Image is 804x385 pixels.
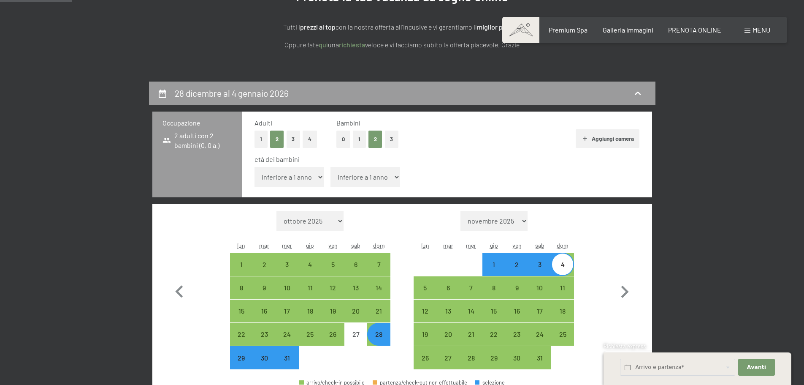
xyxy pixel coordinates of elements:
[552,308,573,329] div: 18
[367,323,390,346] div: Sun Dec 28 2025
[528,346,551,369] div: Sat Jan 31 2026
[345,308,366,329] div: 20
[668,26,721,34] a: PRENOTA ONLINE
[367,276,390,299] div: arrivo/check-in possibile
[300,261,321,282] div: 4
[230,300,253,322] div: Mon Dec 15 2025
[344,300,367,322] div: Sat Dec 20 2025
[230,323,253,346] div: arrivo/check-in possibile
[603,26,653,34] span: Galleria immagini
[276,253,298,276] div: Wed Dec 03 2025
[460,284,482,306] div: 7
[322,276,344,299] div: arrivo/check-in possibile
[414,355,436,376] div: 26
[483,308,504,329] div: 15
[414,323,436,346] div: Mon Jan 19 2026
[231,331,252,352] div: 22
[552,331,573,352] div: 25
[162,118,232,128] h3: Occupazione
[414,323,436,346] div: arrivo/check-in possibile
[747,363,766,371] span: Avanti
[253,346,276,369] div: arrivo/check-in non effettuabile
[319,41,328,49] a: quì
[368,131,382,148] button: 2
[344,276,367,299] div: Sat Dec 13 2025
[367,323,390,346] div: arrivo/check-in possibile
[345,331,366,352] div: 27
[505,346,528,369] div: Fri Jan 30 2026
[191,22,613,33] p: Tutti i con la nostra offerta all'incusive e vi garantiamo il !
[300,331,321,352] div: 25
[373,242,385,249] abbr: domenica
[483,284,504,306] div: 8
[344,323,367,346] div: Sat Dec 27 2025
[322,284,344,306] div: 12
[339,41,365,49] a: richiesta
[529,261,550,282] div: 3
[506,261,527,282] div: 2
[253,253,276,276] div: Tue Dec 02 2025
[551,276,574,299] div: arrivo/check-in possibile
[438,355,459,376] div: 27
[230,276,253,299] div: Mon Dec 08 2025
[482,276,505,299] div: Thu Jan 08 2026
[460,346,482,369] div: Wed Jan 28 2026
[254,131,268,148] button: 1
[276,331,298,352] div: 24
[299,253,322,276] div: Thu Dec 04 2025
[437,323,460,346] div: arrivo/check-in possibile
[437,323,460,346] div: Tue Jan 20 2026
[336,131,350,148] button: 0
[482,300,505,322] div: Thu Jan 15 2026
[276,261,298,282] div: 3
[460,323,482,346] div: Wed Jan 21 2026
[506,331,527,352] div: 23
[259,242,269,249] abbr: martedì
[551,253,574,276] div: arrivo/check-in possibile
[282,242,292,249] abbr: mercoledì
[300,284,321,306] div: 11
[276,308,298,329] div: 17
[460,355,482,376] div: 28
[276,355,298,376] div: 31
[482,300,505,322] div: arrivo/check-in possibile
[557,242,568,249] abbr: domenica
[299,276,322,299] div: arrivo/check-in possibile
[276,323,298,346] div: Wed Dec 24 2025
[303,131,317,148] button: 4
[353,131,366,148] button: 1
[551,276,574,299] div: Sun Jan 11 2026
[253,323,276,346] div: arrivo/check-in possibile
[230,276,253,299] div: arrivo/check-in possibile
[299,300,322,322] div: arrivo/check-in possibile
[299,276,322,299] div: Thu Dec 11 2025
[254,355,275,376] div: 30
[505,346,528,369] div: arrivo/check-in possibile
[300,308,321,329] div: 18
[299,300,322,322] div: Thu Dec 18 2025
[528,253,551,276] div: arrivo/check-in possibile
[299,253,322,276] div: arrivo/check-in possibile
[477,23,519,31] strong: miglior prezzo
[506,284,527,306] div: 9
[368,284,389,306] div: 14
[753,26,770,34] span: Menu
[322,253,344,276] div: Fri Dec 05 2025
[253,276,276,299] div: Tue Dec 09 2025
[528,253,551,276] div: Sat Jan 03 2026
[460,331,482,352] div: 21
[254,331,275,352] div: 23
[414,276,436,299] div: Mon Jan 05 2026
[253,276,276,299] div: arrivo/check-in possibile
[253,323,276,346] div: Tue Dec 23 2025
[414,300,436,322] div: arrivo/check-in possibile
[299,323,322,346] div: Thu Dec 25 2025
[460,323,482,346] div: arrivo/check-in possibile
[230,253,253,276] div: arrivo/check-in possibile
[529,308,550,329] div: 17
[437,276,460,299] div: arrivo/check-in possibile
[549,26,587,34] a: Premium Spa
[237,242,245,249] abbr: lunedì
[490,242,498,249] abbr: giovedì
